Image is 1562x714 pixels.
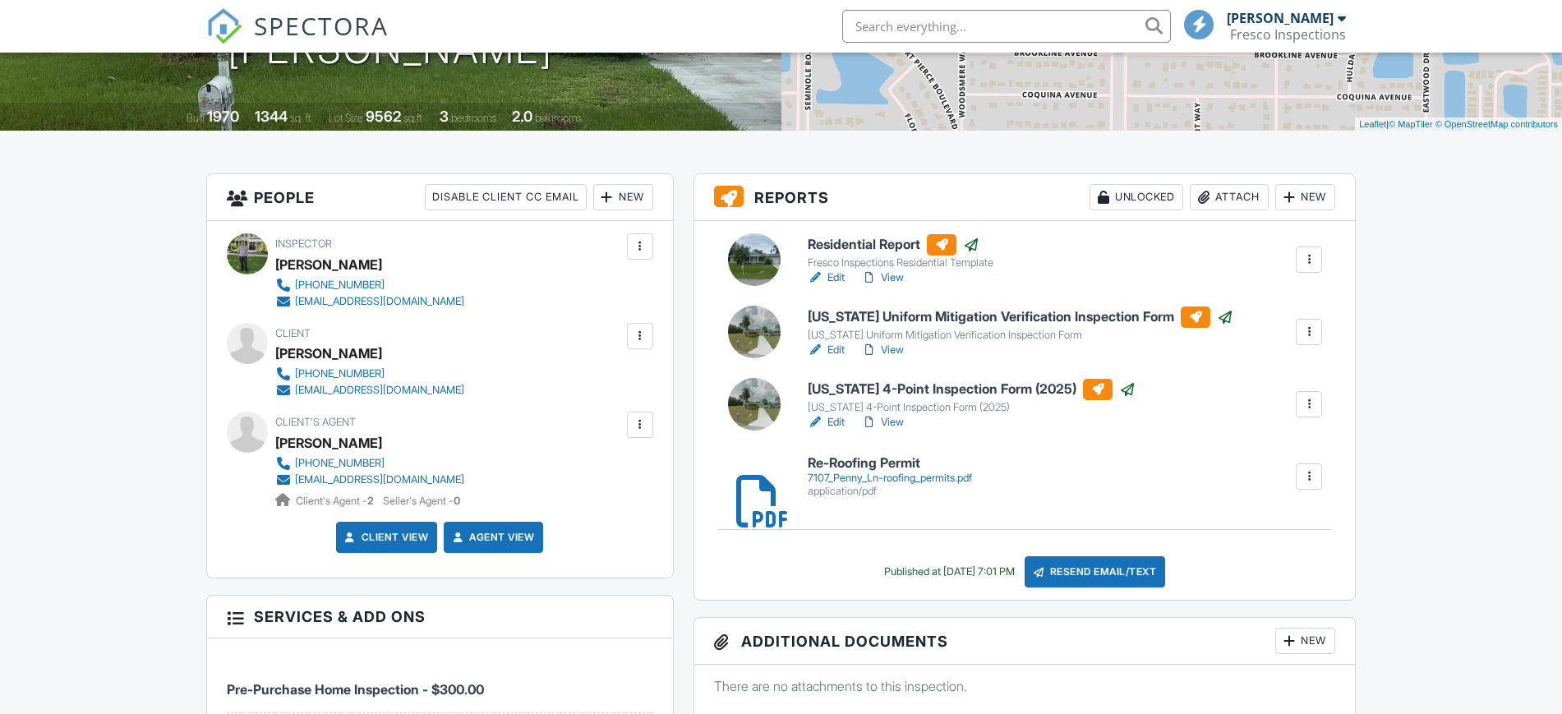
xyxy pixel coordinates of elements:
[275,416,356,428] span: Client's Agent
[425,184,587,210] div: Disable Client CC Email
[535,112,582,124] span: bathrooms
[295,384,464,397] div: [EMAIL_ADDRESS][DOMAIN_NAME]
[808,379,1136,415] a: [US_STATE] 4-Point Inspection Form (2025) [US_STATE] 4-Point Inspection Form (2025)
[808,472,972,485] div: 7107_Penny_Ln-roofing_permits.pdf
[275,455,464,472] a: [PHONE_NUMBER]
[451,112,496,124] span: bedrooms
[808,485,972,498] div: application/pdf
[275,277,464,293] a: [PHONE_NUMBER]
[1275,184,1335,210] div: New
[295,457,385,470] div: [PHONE_NUMBER]
[1190,184,1269,210] div: Attach
[366,108,401,125] div: 9562
[275,237,332,250] span: Inspector
[808,414,845,431] a: Edit
[808,234,993,270] a: Residential Report Fresco Inspections Residential Template
[367,495,374,507] strong: 2
[454,495,460,507] strong: 0
[808,306,1233,328] h6: [US_STATE] Uniform Mitigation Verification Inspection Form
[295,295,464,308] div: [EMAIL_ADDRESS][DOMAIN_NAME]
[207,108,239,125] div: 1970
[329,112,363,124] span: Lot Size
[861,414,904,431] a: View
[808,456,972,498] a: Re-Roofing Permit 7107_Penny_Ln-roofing_permits.pdf application/pdf
[861,269,904,286] a: View
[1389,119,1433,129] a: © MapTiler
[227,651,653,712] li: Service: Pre-Purchase Home Inspection
[383,495,460,507] span: Seller's Agent -
[808,342,845,358] a: Edit
[295,279,385,292] div: [PHONE_NUMBER]
[275,252,382,277] div: [PERSON_NAME]
[255,108,288,125] div: 1344
[808,329,1233,342] div: [US_STATE] Uniform Mitigation Verification Inspection Form
[275,293,464,310] a: [EMAIL_ADDRESS][DOMAIN_NAME]
[206,22,389,57] a: SPECTORA
[275,341,382,366] div: [PERSON_NAME]
[808,401,1136,414] div: [US_STATE] 4-Point Inspection Form (2025)
[290,112,313,124] span: sq. ft.
[808,379,1136,400] h6: [US_STATE] 4-Point Inspection Form (2025)
[227,681,484,698] span: Pre-Purchase Home Inspection - $300.00
[884,565,1015,578] div: Published at [DATE] 7:01 PM
[808,256,993,269] div: Fresco Inspections Residential Template
[342,529,429,546] a: Client View
[694,618,1356,665] h3: Additional Documents
[207,174,673,221] h3: People
[808,456,972,471] h6: Re-Roofing Permit
[275,431,382,455] a: [PERSON_NAME]
[842,10,1171,43] input: Search everything...
[714,677,1336,695] p: There are no attachments to this inspection.
[808,269,845,286] a: Edit
[403,112,424,124] span: sq.ft.
[593,184,653,210] div: New
[694,174,1356,221] h3: Reports
[1355,117,1562,131] div: |
[275,327,311,339] span: Client
[275,472,464,488] a: [EMAIL_ADDRESS][DOMAIN_NAME]
[207,596,673,638] h3: Services & Add ons
[808,234,993,256] h6: Residential Report
[808,306,1233,343] a: [US_STATE] Uniform Mitigation Verification Inspection Form [US_STATE] Uniform Mitigation Verifica...
[187,112,205,124] span: Built
[275,382,464,398] a: [EMAIL_ADDRESS][DOMAIN_NAME]
[512,108,532,125] div: 2.0
[1359,119,1386,129] a: Leaflet
[275,366,464,382] a: [PHONE_NUMBER]
[295,367,385,380] div: [PHONE_NUMBER]
[206,8,242,44] img: The Best Home Inspection Software - Spectora
[449,529,534,546] a: Agent View
[861,342,904,358] a: View
[254,8,389,43] span: SPECTORA
[1025,556,1166,587] div: Resend Email/Text
[296,495,376,507] span: Client's Agent -
[1090,184,1183,210] div: Unlocked
[1227,10,1334,26] div: [PERSON_NAME]
[1230,26,1346,43] div: Fresco Inspections
[440,108,449,125] div: 3
[295,473,464,486] div: [EMAIL_ADDRESS][DOMAIN_NAME]
[1435,119,1558,129] a: © OpenStreetMap contributors
[1275,628,1335,654] div: New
